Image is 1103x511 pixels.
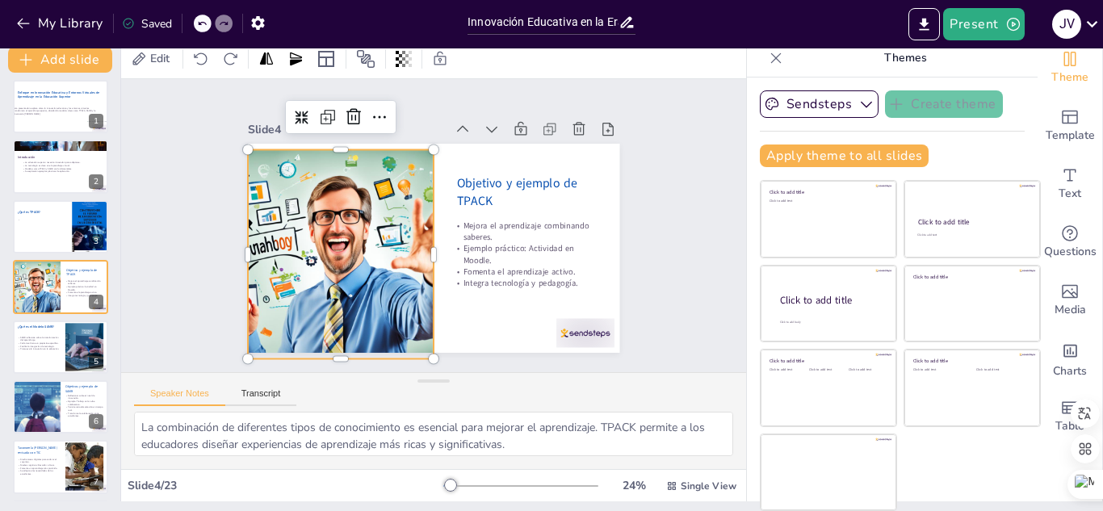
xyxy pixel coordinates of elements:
[128,478,443,493] div: Slide 4 / 23
[432,281,577,338] p: Integra tecnología y pedagogía.
[760,90,879,118] button: Sendsteps
[14,107,99,115] p: Esta presentación explora cómo la innovación educativa y los entornos virtuales transforman el ap...
[18,325,54,329] span: ¿Qué es el Modelo SAMR?
[681,480,736,492] span: Single View
[913,368,964,372] div: Click to add text
[849,368,885,372] div: Click to add text
[18,470,61,475] p: Se adapta a las necesidades de los estudiantes.
[89,234,103,249] div: 3
[18,336,61,341] p: SAMR reflexiona sobre la transformación del aprendizaje.
[770,358,885,364] div: Click to add title
[770,199,885,203] div: Click to add text
[122,16,172,31] div: Saved
[65,279,103,285] p: Mejora el aprendizaje combinando saberes.
[13,320,108,374] div: 5
[13,80,108,133] div: 1
[89,295,103,309] div: 4
[89,174,103,189] div: 2
[809,368,845,372] div: Click to add text
[18,341,61,345] p: Cada nivel tiene un propósito específico.
[23,170,108,173] p: Se explorarán ejemplos prácticos de aplicación.
[1052,10,1081,39] div: J V
[65,412,103,417] p: Transforma la colaboración entre estudiantes.
[917,233,1025,237] div: Click to add text
[885,90,1003,118] button: Create theme
[1038,155,1102,213] div: Add text boxes
[18,347,61,350] p: Promueve la innovación en la educación.
[1038,39,1102,97] div: Change the overall theme
[18,90,99,99] span: Enfoque en Innovación Educativa y Entornos Virtuales de Aprendizaje en la Educación Superior
[13,260,108,313] div: 4
[65,394,103,400] p: Reflexionar sobre el nivel de innovación.
[918,217,1025,227] div: Click to add title
[770,189,885,195] div: Click to add title
[89,114,103,128] div: 1
[908,8,940,40] button: Export to PowerPoint
[976,368,1027,372] div: Click to add text
[13,440,108,493] div: 7
[13,380,108,434] div: 6
[12,10,110,36] button: My Library
[225,388,297,406] button: Transcript
[770,368,806,372] div: Click to add text
[356,49,375,69] span: Position
[438,248,587,316] p: Ejemplo práctico: Actividad en Moodle.
[13,140,108,193] div: 2
[89,414,103,429] div: 6
[1059,185,1081,203] span: Text
[1038,387,1102,446] div: Add a table
[18,154,103,159] p: Introducción
[468,10,619,34] input: Insert title
[18,210,40,214] span: ¿Qué es TPACK?
[18,464,61,467] p: Niveles cognitivos: Recordar a Crear.
[18,458,61,463] p: Diseña tareas digitales para cada nivel cognitivo.
[1052,8,1081,40] button: J V
[18,446,57,455] span: Taxonomía [PERSON_NAME] revisada con TIC
[65,286,103,291] p: Ejemplo práctico: Actividad en Moodle.
[23,161,108,164] p: La educación superior necesita innovación para adaptarse.
[1038,271,1102,329] div: Add images, graphics, shapes or video
[1055,417,1084,435] span: Table
[1038,213,1102,271] div: Get real-time input from your audience
[313,46,339,72] div: Layout
[147,51,173,66] span: Edit
[8,47,112,73] button: Add slide
[460,185,585,238] span: Objetivo y ejemplo de TPACK
[789,39,1021,77] p: Themes
[89,475,103,489] div: 7
[65,406,103,412] p: Permite retroalimentación en tiempo real.
[435,270,581,327] p: Fomenta el aprendizaje activo.
[1044,243,1097,261] span: Questions
[913,358,1029,364] div: Click to add title
[780,294,883,308] div: Click to add title
[943,8,1024,40] button: Present
[13,200,108,253] div: 3
[1038,329,1102,387] div: Add charts and graphs
[614,478,653,493] div: 24 %
[18,467,61,470] p: Fomenta un aprendizaje más profundo.
[18,345,61,348] p: Facilita la integración de tecnología.
[1038,97,1102,155] div: Add ready made slides
[89,354,103,369] div: 5
[1051,69,1088,86] span: Theme
[1053,362,1087,380] span: Charts
[23,164,108,167] p: La tecnología es clave en el aprendizaje virtual.
[65,295,103,298] p: Integra tecnología y pedagogía.
[446,225,594,293] p: Mejora el aprendizaje combinando saberes.
[913,273,1029,279] div: Click to add title
[65,291,103,295] p: Fomenta el aprendizaje activo.
[65,400,103,405] p: Ejemplo: Trabajo en la nube colaborativo.
[760,145,929,167] button: Apply theme to all slides
[1046,127,1095,145] span: Template
[134,388,225,406] button: Speaker Notes
[134,412,733,456] textarea: La combinación de diferentes tipos de conocimiento es esencial para mejorar el aprendizaje. TPACK...
[780,320,882,325] div: Click to add body
[23,167,108,170] p: Modelos como TPACK y SAMR son fundamentales.
[1055,301,1086,319] span: Media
